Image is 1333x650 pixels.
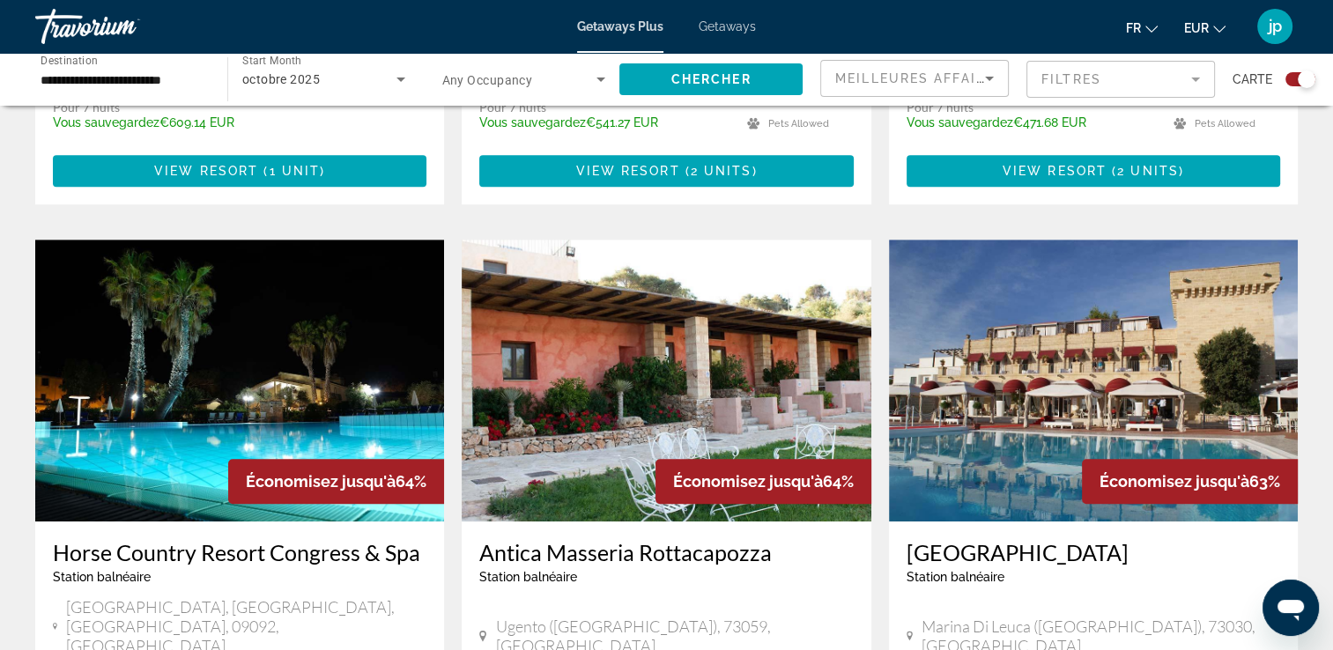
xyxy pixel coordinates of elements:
span: ( ) [680,164,758,178]
p: €541.27 EUR [479,115,729,129]
span: Économisez jusqu'à [1100,472,1249,491]
p: €609.14 EUR [53,115,302,129]
div: 64% [228,459,444,504]
img: ii_hcn1.jpg [35,240,444,521]
a: Horse Country Resort Congress & Spa [53,539,426,565]
img: ii_mei1.jpg [889,240,1298,521]
button: User Menu [1252,8,1298,45]
span: View Resort [1003,164,1107,178]
span: Meilleures affaires [835,71,1004,85]
span: Pets Allowed [1195,118,1255,129]
a: Getaways Plus [577,19,663,33]
p: Pour 7 nuits [53,100,302,115]
span: ( ) [258,164,325,178]
span: jp [1269,18,1282,35]
a: Travorium [35,4,211,49]
span: View Resort [575,164,679,178]
span: ( ) [1107,164,1184,178]
button: Change currency [1184,15,1226,41]
mat-select: Sort by [835,68,994,89]
span: Any Occupancy [442,73,533,87]
span: EUR [1184,21,1209,35]
span: Économisez jusqu'à [673,472,823,491]
span: Chercher [671,72,752,86]
span: Station balnéaire [479,570,577,584]
button: Change language [1126,15,1158,41]
span: Économisez jusqu'à [246,472,396,491]
span: fr [1126,21,1141,35]
p: €471.68 EUR [907,115,1156,129]
button: View Resort(1 unit) [53,155,426,187]
div: 63% [1082,459,1298,504]
iframe: Bouton de lancement de la fenêtre de messagerie [1263,580,1319,636]
button: Chercher [619,63,803,95]
span: Start Month [242,55,301,67]
span: 1 unit [269,164,320,178]
span: octobre 2025 [242,72,320,86]
span: Station balnéaire [907,570,1004,584]
div: 64% [655,459,871,504]
span: Vous sauvegardez [53,115,159,129]
span: Vous sauvegardez [907,115,1013,129]
span: Station balnéaire [53,570,151,584]
p: Pour 7 nuits [479,100,729,115]
a: [GEOGRAPHIC_DATA] [907,539,1280,565]
p: Pour 7 nuits [907,100,1156,115]
span: 2 units [1117,164,1179,178]
span: 2 units [691,164,752,178]
span: Pets Allowed [768,118,829,129]
span: View Resort [154,164,258,178]
img: ii_amz1.jpg [462,240,870,521]
button: View Resort(2 units) [907,155,1280,187]
button: Filter [1026,60,1215,99]
button: View Resort(2 units) [479,155,853,187]
span: Vous sauvegardez [479,115,586,129]
span: Carte [1233,67,1272,92]
a: Getaways [699,19,756,33]
a: Antica Masseria Rottacapozza [479,539,853,565]
span: Destination [41,54,98,66]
